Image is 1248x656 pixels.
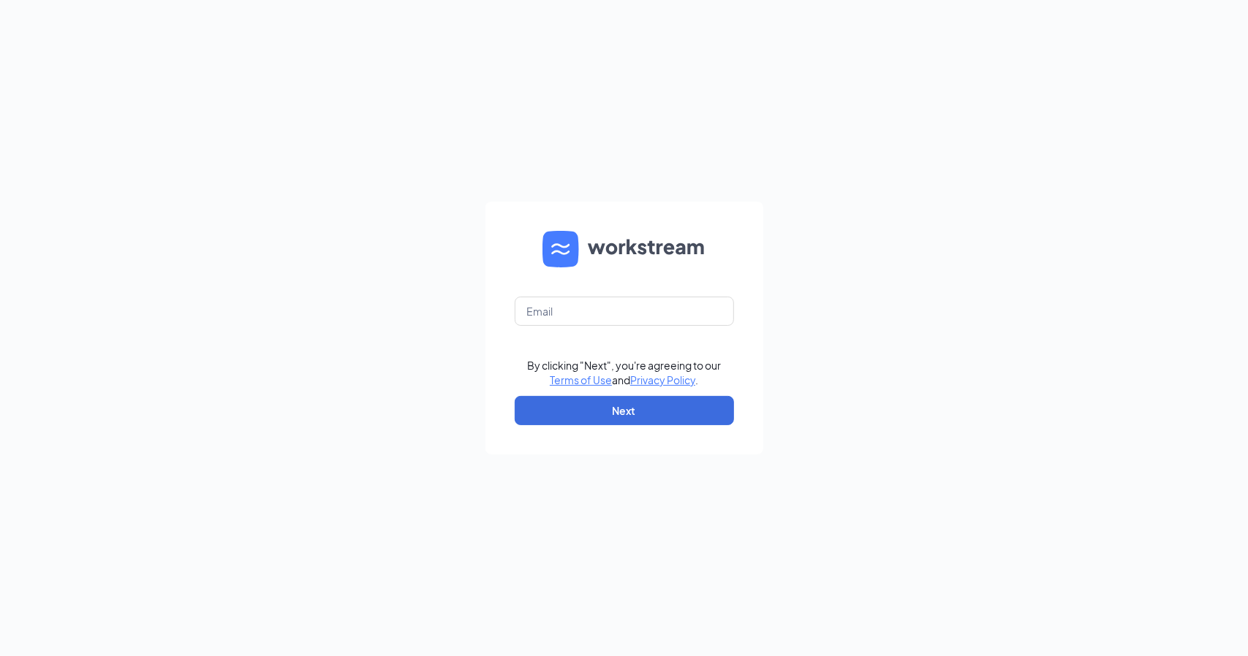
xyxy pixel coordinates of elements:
[515,396,734,425] button: Next
[515,297,734,326] input: Email
[542,231,706,267] img: WS logo and Workstream text
[550,373,612,386] a: Terms of Use
[527,358,721,387] div: By clicking "Next", you're agreeing to our and .
[630,373,695,386] a: Privacy Policy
